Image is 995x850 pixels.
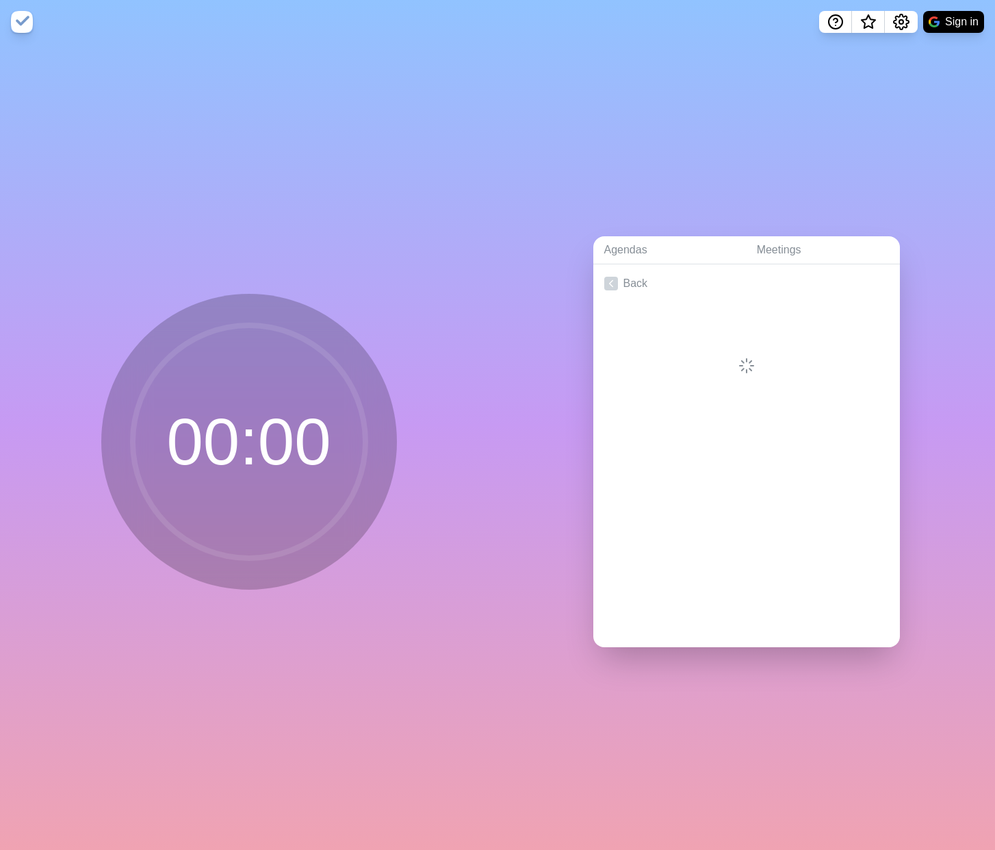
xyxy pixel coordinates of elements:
a: Meetings [746,236,900,264]
button: Sign in [923,11,984,33]
img: google logo [929,16,940,27]
a: Back [593,264,900,303]
a: Agendas [593,236,746,264]
button: What’s new [852,11,885,33]
button: Help [819,11,852,33]
img: timeblocks logo [11,11,33,33]
button: Settings [885,11,918,33]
